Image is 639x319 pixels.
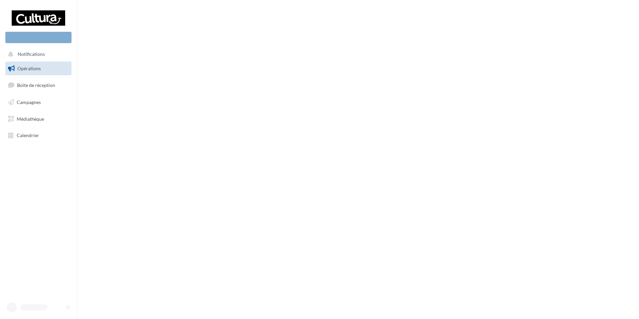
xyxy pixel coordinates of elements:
a: Boîte de réception [4,78,73,92]
span: Calendrier [17,132,39,138]
span: Notifications [18,51,45,57]
span: Campagnes [17,99,41,105]
a: Calendrier [4,128,73,142]
a: Médiathèque [4,112,73,126]
span: Médiathèque [17,116,44,121]
div: Nouvelle campagne [5,32,72,43]
a: Campagnes [4,95,73,109]
span: Opérations [17,66,41,71]
a: Opérations [4,62,73,76]
span: Boîte de réception [17,82,55,88]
